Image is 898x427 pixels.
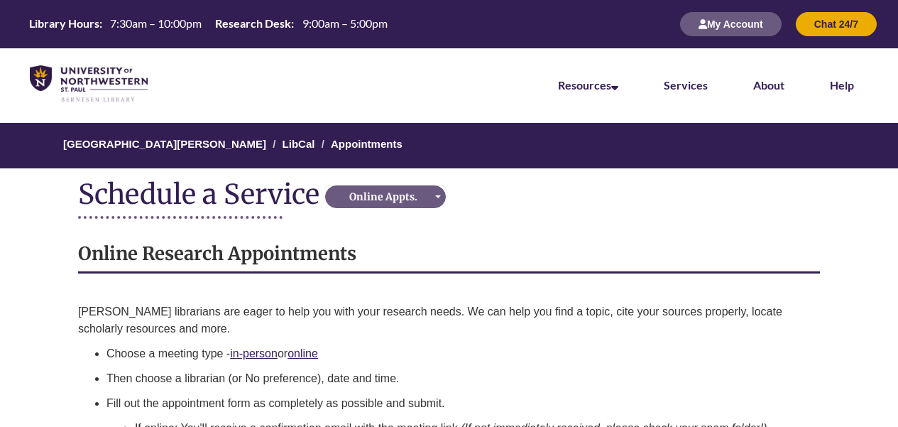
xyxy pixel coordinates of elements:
button: Chat 24/7 [796,12,877,36]
p: Choose a meeting type - or [106,345,820,362]
span: [PERSON_NAME] librarians are eager to help you with your research needs. We can help you find a t... [78,306,782,335]
p: Then choose a librarian (or No preference), date and time. [106,370,820,387]
button: My Account [680,12,782,36]
a: in-person [230,347,278,360]
a: Chat 24/7 [796,18,877,30]
div: Schedule a Service [78,179,325,209]
nav: Breadcrumb [78,123,820,168]
a: About [753,78,784,92]
p: Fill out the appointment form as completely as possible and submit. [106,395,820,412]
th: Library Hours: [23,16,104,31]
img: UNWSP Library Logo [30,65,148,103]
a: Help [830,78,854,92]
button: Online Appts. [325,185,446,208]
a: Resources [558,78,618,92]
span: 9:00am – 5:00pm [302,16,388,30]
div: Online Appts. [329,190,438,204]
a: LibCal [283,138,315,150]
th: Research Desk: [209,16,296,31]
a: Hours Today [23,16,393,33]
a: My Account [680,18,782,30]
a: online [288,347,318,360]
strong: Online Research Appointments [78,242,356,265]
a: Appointments [331,138,403,150]
span: 7:30am – 10:00pm [110,16,202,30]
a: [GEOGRAPHIC_DATA][PERSON_NAME] [63,138,266,150]
a: Services [664,78,708,92]
table: Hours Today [23,16,393,31]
